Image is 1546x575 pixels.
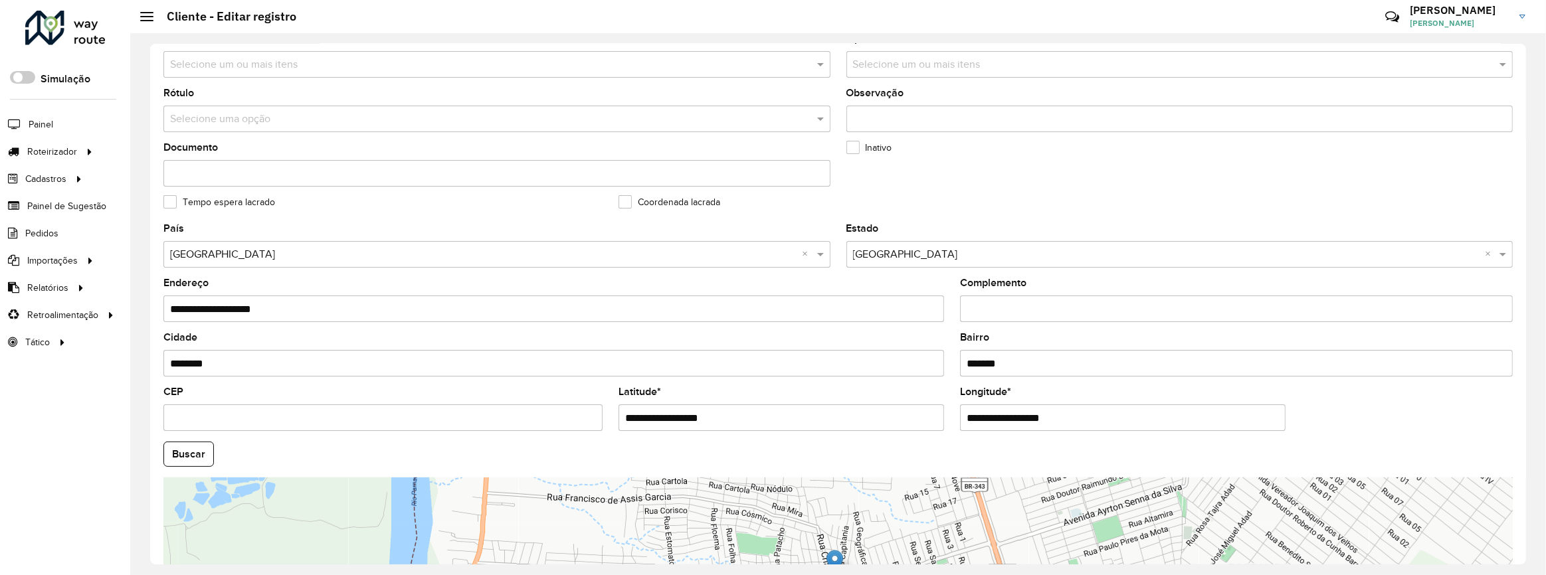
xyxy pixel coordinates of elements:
[25,172,66,186] span: Cadastros
[27,199,106,213] span: Painel de Sugestão
[1378,3,1406,31] a: Contato Rápido
[25,226,58,240] span: Pedidos
[619,384,661,400] label: Latitude
[29,118,53,131] span: Painel
[41,71,90,87] label: Simulação
[1485,246,1496,262] span: Clear all
[846,141,892,155] label: Inativo
[27,145,77,159] span: Roteirizador
[163,139,218,155] label: Documento
[163,275,209,291] label: Endereço
[163,85,194,101] label: Rótulo
[960,384,1011,400] label: Longitude
[25,335,50,349] span: Tático
[846,85,904,101] label: Observação
[163,384,183,400] label: CEP
[163,329,197,345] label: Cidade
[153,9,296,24] h2: Cliente - Editar registro
[163,220,184,236] label: País
[846,220,879,236] label: Estado
[619,195,720,209] label: Coordenada lacrada
[1410,17,1509,29] span: [PERSON_NAME]
[960,329,989,345] label: Bairro
[1410,4,1509,17] h3: [PERSON_NAME]
[27,281,68,295] span: Relatórios
[27,308,98,322] span: Retroalimentação
[27,254,78,268] span: Importações
[163,195,275,209] label: Tempo espera lacrado
[803,246,814,262] span: Clear all
[163,442,214,467] button: Buscar
[960,275,1026,291] label: Complemento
